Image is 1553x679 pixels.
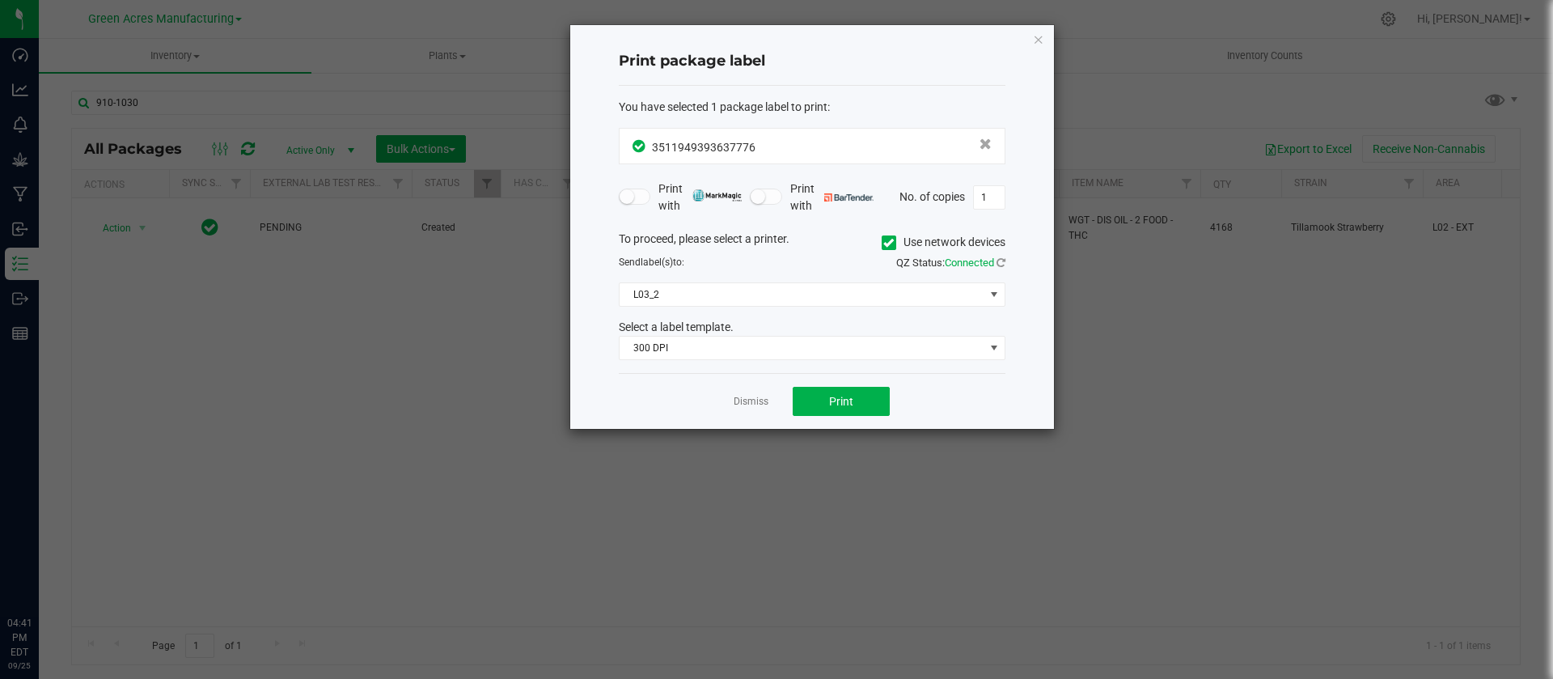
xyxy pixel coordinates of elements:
span: Connected [945,257,994,269]
span: L03_2 [620,283,984,306]
img: mark_magic_cybra.png [692,189,742,202]
div: To proceed, please select a printer. [607,231,1018,255]
div: : [619,99,1005,116]
div: Select a label template. [607,319,1018,336]
span: You have selected 1 package label to print [619,100,827,113]
span: Print [829,395,853,408]
img: bartender.png [824,193,874,202]
label: Use network devices [882,234,1005,251]
button: Print [793,387,890,416]
span: Print with [790,180,874,214]
span: QZ Status: [896,257,1005,269]
span: Send to: [619,257,684,268]
iframe: Resource center unread badge [48,547,67,567]
span: Print with [658,180,742,214]
span: In Sync [633,138,648,155]
span: No. of copies [899,189,965,202]
h4: Print package label [619,51,1005,72]
span: 300 DPI [620,337,984,359]
a: Dismiss [734,395,768,409]
span: label(s) [641,257,673,268]
span: 3511949393637776 [652,141,755,154]
iframe: Resource center [16,550,65,598]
